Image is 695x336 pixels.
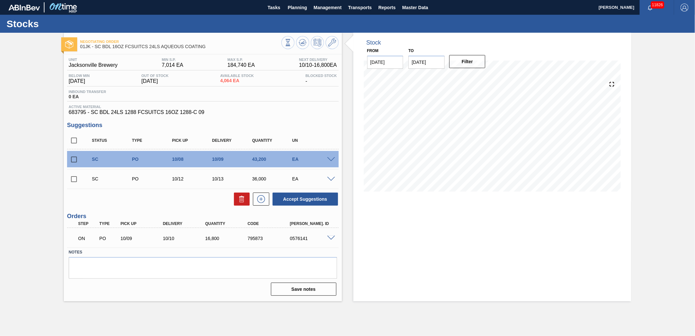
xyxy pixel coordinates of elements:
button: Accept Suggestions [273,193,338,206]
span: Master Data [402,4,428,11]
span: 01JK - SC BDL 16OZ FCSUITCS 24LS AQUEOUS COATING [80,44,281,49]
div: UN [291,138,336,143]
div: 795873 [246,236,294,241]
label: From [367,48,379,53]
button: Stocks Overview [281,36,294,49]
div: Type [130,138,175,143]
button: Save notes [271,283,336,296]
button: Update Chart [296,36,309,49]
label: Notes [69,248,337,257]
label: to [408,48,414,53]
div: Delivery [161,221,209,226]
h3: Suggestions [67,122,339,129]
span: MIN S.P. [162,58,183,62]
div: Purchase order [130,176,175,181]
div: 43,200 [251,157,296,162]
div: 10/09/2025 [119,236,167,241]
div: [PERSON_NAME]. ID [288,221,336,226]
button: Go to Master Data / General [326,36,339,49]
span: [DATE] [69,78,90,84]
span: MAX S.P. [227,58,255,62]
h1: Stocks [7,20,123,28]
span: Tasks [267,4,281,11]
span: Unit [69,58,117,62]
span: Management [313,4,342,11]
span: Reports [378,4,396,11]
div: Quantity [204,221,251,226]
span: Below Min [69,74,90,78]
span: Blocked Stock [306,74,337,78]
img: Logout [681,4,688,11]
div: 10/08/2025 [170,157,216,162]
button: Filter [449,55,486,68]
span: 10/10 - 16,800 EA [299,62,337,68]
img: Ícone [65,40,73,48]
img: TNhmsLtSVTkK8tSr43FrP2fwEKptu5GPRR3wAAAABJRU5ErkJggg== [9,5,40,10]
span: Active Material [69,105,337,109]
span: 11826 [651,1,664,9]
div: Delete Suggestions [231,193,250,206]
div: Stock [366,39,381,46]
div: EA [291,157,336,162]
span: Negotiating Order [80,40,281,44]
div: 0576141 [288,236,336,241]
div: - [304,74,339,84]
div: 10/12/2025 [170,176,216,181]
div: EA [291,176,336,181]
span: 7,014 EA [162,62,183,68]
span: [DATE] [141,78,169,84]
p: ON [78,236,97,241]
div: 10/10/2025 [161,236,209,241]
span: 683795 - SC BDL 24LS 1288 FCSUITCS 16OZ 1288-C 09 [69,109,337,115]
span: 184,740 EA [227,62,255,68]
span: Next Delivery [299,58,337,62]
div: 10/13/2025 [210,176,256,181]
div: Type [98,221,120,226]
input: mm/dd/yyyy [367,56,403,69]
div: 10/09/2025 [210,157,256,162]
span: Jacksonville Brewery [69,62,117,68]
div: Code [246,221,294,226]
div: Delivery [210,138,256,143]
button: Schedule Inventory [311,36,324,49]
span: 0 EA [69,94,106,99]
span: Available Stock [220,74,254,78]
div: 16,800 [204,236,251,241]
span: Out Of Stock [141,74,169,78]
div: Suggestion Created [90,176,135,181]
div: Suggestion Created [90,157,135,162]
span: Planning [288,4,307,11]
div: Step [77,221,99,226]
div: Status [90,138,135,143]
div: Quantity [251,138,296,143]
div: New suggestion [250,193,269,206]
div: Pick up [119,221,167,226]
div: Negotiating Order [77,231,99,246]
span: Transports [348,4,372,11]
button: Notifications [640,3,661,12]
div: Accept Suggestions [269,192,339,206]
div: Purchase order [98,236,120,241]
div: Purchase order [130,157,175,162]
h3: Orders [67,213,339,220]
span: Inbound Transfer [69,90,106,94]
span: 4,064 EA [220,78,254,83]
div: Pick up [170,138,216,143]
input: mm/dd/yyyy [408,56,445,69]
div: 36,000 [251,176,296,181]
